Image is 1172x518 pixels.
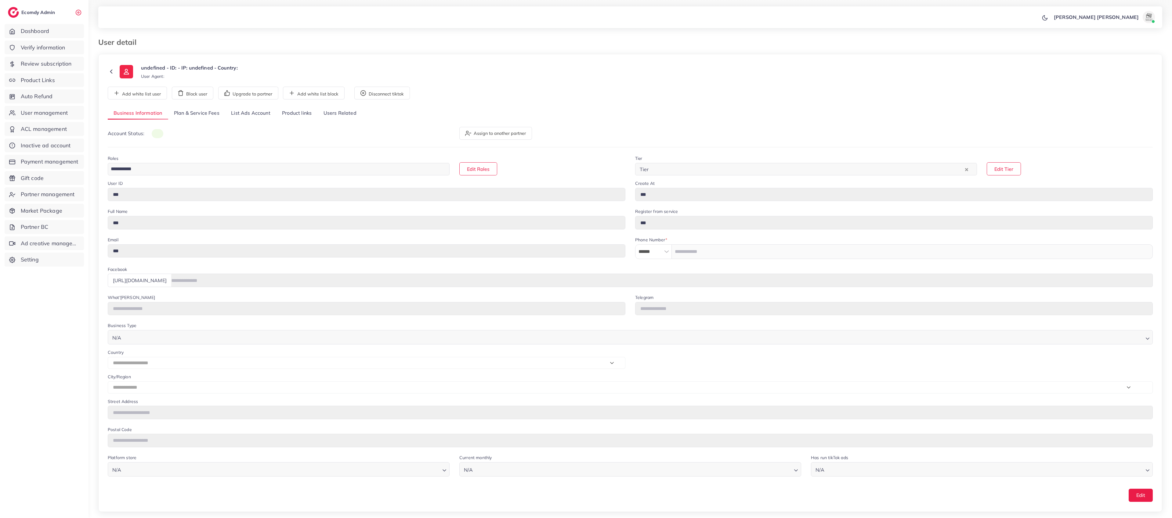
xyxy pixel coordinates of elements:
button: Assign to another partner [459,127,532,140]
label: Full Name [108,208,128,214]
a: Review subscription [5,57,84,71]
label: Postal Code [108,426,132,433]
a: Ad creative management [5,236,84,250]
div: Search for option [459,462,801,477]
a: Market Package [5,204,84,218]
a: Partner BC [5,220,84,234]
p: undefined - ID: - IP: undefined - Country: [141,64,238,71]
button: Edit Roles [459,162,497,175]
span: Dashboard [21,27,49,35]
label: Roles [108,155,118,161]
span: N/A [111,466,122,474]
label: Platform store [108,455,136,461]
a: List Ads Account [225,107,276,120]
button: Edit Tier [987,162,1021,175]
div: Search for option [108,163,450,175]
a: [PERSON_NAME] [PERSON_NAME]avatar [1051,11,1157,23]
img: avatar [1143,11,1155,23]
button: Disconnect tiktok [354,87,410,99]
a: Business Information [108,107,168,120]
button: Clear Selected [965,166,968,173]
a: Payment management [5,155,84,169]
a: Inactive ad account [5,138,84,153]
span: N/A [814,466,826,474]
input: Search for option [475,464,791,474]
span: ACL management [21,125,67,133]
label: Phone Number [635,237,667,243]
span: Tier [638,165,650,174]
label: Email [108,237,118,243]
label: User ID [108,180,123,186]
span: Product Links [21,76,55,84]
button: Block user [172,87,213,99]
img: logo [8,7,19,18]
span: Gift code [21,174,44,182]
a: Users Related [317,107,362,120]
label: Facebook [108,266,127,272]
span: Auto Refund [21,92,53,100]
button: Edit [1129,489,1153,502]
label: Street Address [108,398,138,405]
p: Account Status: [108,130,163,137]
a: Product links [276,107,317,120]
a: Setting [5,253,84,267]
span: Setting [21,256,39,264]
button: Upgrade to partner [218,87,278,99]
a: Auto Refund [5,89,84,103]
div: Search for option [108,330,1153,344]
a: ACL management [5,122,84,136]
span: Inactive ad account [21,142,71,149]
label: What'[PERSON_NAME] [108,294,155,300]
a: Plan & Service Fees [168,107,225,120]
label: Telegram [635,294,653,300]
a: Product Links [5,73,84,87]
label: Country [108,349,124,355]
div: Search for option [811,462,1153,477]
input: Search for option [826,464,1143,474]
label: Business Type [108,322,136,329]
h2: Ecomdy Admin [21,9,56,15]
span: Partner management [21,190,75,198]
span: Market Package [21,207,62,215]
label: Tier [635,155,642,161]
input: Search for option [123,464,440,474]
span: Review subscription [21,60,72,68]
div: Search for option [635,163,977,175]
small: User Agent: [141,73,164,79]
span: Partner BC [21,223,49,231]
img: ic-user-info.36bf1079.svg [120,65,133,78]
input: Search for option [651,164,964,174]
span: Payment management [21,158,78,166]
h3: User detail [98,38,141,47]
a: Gift code [5,171,84,185]
span: N/A [463,466,474,474]
span: User management [21,109,68,117]
a: User management [5,106,84,120]
input: Search for option [123,332,1143,342]
div: Search for option [108,462,450,477]
button: Add white list block [283,87,345,99]
span: Ad creative management [21,239,79,247]
span: Verify information [21,44,65,52]
label: Register from service [635,208,678,214]
label: Has run tikTok ads [811,455,848,461]
p: [PERSON_NAME] [PERSON_NAME] [1054,13,1139,21]
button: Add white list user [108,87,167,99]
label: Create At [635,180,655,186]
span: N/A [111,333,122,342]
a: Dashboard [5,24,84,38]
input: Search for option [109,164,442,174]
a: Verify information [5,41,84,55]
div: [URL][DOMAIN_NAME] [108,274,172,287]
a: Partner management [5,187,84,201]
label: Current monthly [459,455,492,461]
a: logoEcomdy Admin [8,7,56,18]
label: City/Region [108,374,131,380]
